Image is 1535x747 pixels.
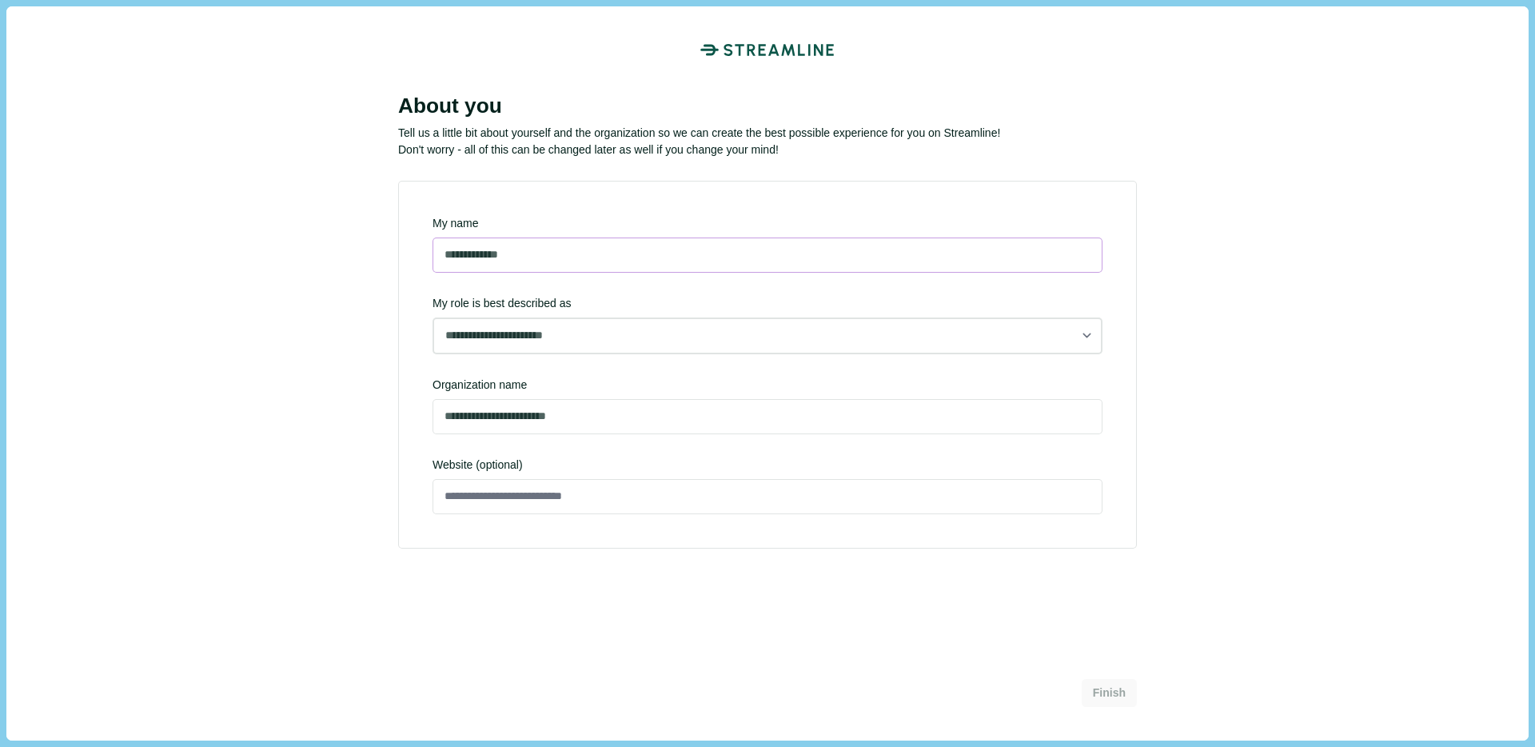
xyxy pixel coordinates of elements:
[433,377,1102,393] div: Organization name
[398,94,1137,119] div: About you
[433,215,1102,232] div: My name
[433,457,1102,473] span: Website (optional)
[1082,679,1137,707] button: Finish
[433,295,1102,354] div: My role is best described as
[398,125,1137,142] p: Tell us a little bit about yourself and the organization so we can create the best possible exper...
[398,142,1137,158] p: Don't worry - all of this can be changed later as well if you change your mind!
